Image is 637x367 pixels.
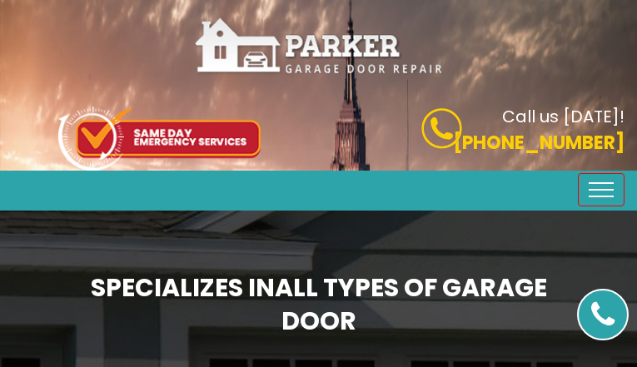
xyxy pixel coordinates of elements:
span: All Types of Garage Door [275,270,547,339]
img: parker.png [194,17,444,76]
b: Call us [DATE]! [502,105,625,128]
button: Toggle navigation [578,173,625,206]
p: [PHONE_NUMBER] [331,129,625,156]
img: icon-top.png [58,107,261,171]
a: Call us [DATE]! [PHONE_NUMBER] [331,108,625,156]
b: Specializes in [91,270,547,339]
